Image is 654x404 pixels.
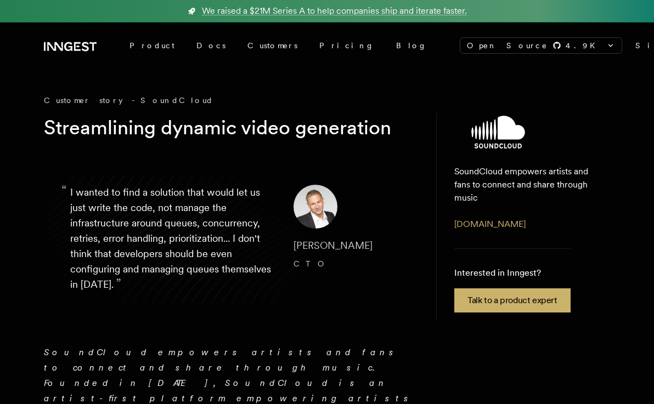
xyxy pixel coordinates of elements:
p: SoundCloud empowers artists and fans to connect and share through music [454,165,593,204]
a: Docs [185,36,236,55]
a: Pricing [308,36,385,55]
span: Open Source [467,40,548,51]
a: [DOMAIN_NAME] [454,219,526,229]
a: Blog [385,36,438,55]
span: CTO [294,259,330,268]
h1: Streamlining dynamic video generation [44,115,401,141]
span: 4.9 K [566,40,602,51]
div: Customer story - SoundCloud [44,95,419,106]
span: [PERSON_NAME] [294,240,373,251]
img: Image of Matthew Drooker [294,185,337,229]
div: Product [119,36,185,55]
span: “ [61,187,67,194]
a: Customers [236,36,308,55]
p: Interested in Inngest? [454,266,570,280]
p: I wanted to find a solution that would let us just write the code, not manage the infrastructure ... [70,185,276,292]
img: SoundCloud's logo [432,116,564,149]
span: ” [116,275,121,291]
span: We raised a $21M Series A to help companies ship and iterate faster. [202,4,467,18]
a: Talk to a product expert [454,288,570,312]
